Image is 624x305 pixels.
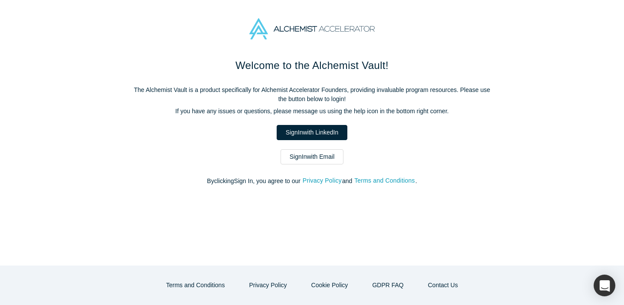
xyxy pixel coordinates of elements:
[281,149,344,164] a: SignInwith Email
[354,176,415,186] button: Terms and Conditions
[249,18,374,39] img: Alchemist Accelerator Logo
[419,278,467,293] a: Contact Us
[130,107,494,116] p: If you have any issues or questions, please message us using the help icon in the bottom right co...
[363,278,412,293] a: GDPR FAQ
[302,278,357,293] button: Cookie Policy
[302,176,342,186] button: Privacy Policy
[130,85,494,104] p: The Alchemist Vault is a product specifically for Alchemist Accelerator Founders, providing inval...
[240,278,296,293] button: Privacy Policy
[130,177,494,186] p: By clicking Sign In , you agree to our and .
[130,58,494,73] h1: Welcome to the Alchemist Vault!
[277,125,347,140] a: SignInwith LinkedIn
[157,278,234,293] button: Terms and Conditions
